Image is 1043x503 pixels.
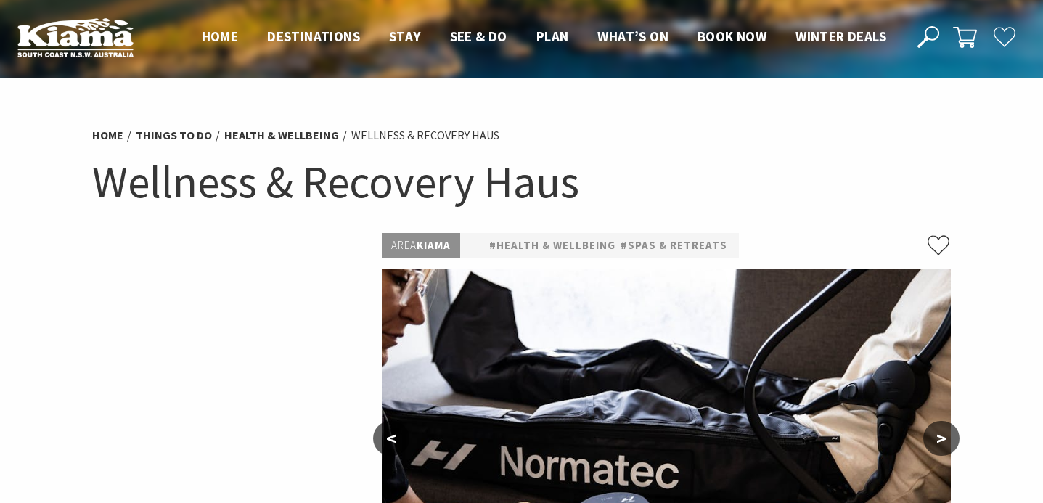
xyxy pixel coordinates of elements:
span: Home [202,28,239,45]
span: What’s On [597,28,668,45]
li: Wellness & Recovery Haus [351,126,499,145]
span: Stay [389,28,421,45]
a: Things To Do [136,128,212,143]
span: See & Do [450,28,507,45]
span: Area [391,238,417,252]
a: #Health & Wellbeing [489,237,615,255]
a: Home [92,128,123,143]
span: Winter Deals [795,28,886,45]
img: Kiama Logo [17,17,134,57]
h1: Wellness & Recovery Haus [92,152,952,211]
span: Plan [536,28,569,45]
button: < [373,421,409,456]
span: Destinations [267,28,360,45]
a: #Spas & Retreats [621,237,727,255]
span: Book now [698,28,766,45]
nav: Main Menu [187,25,901,49]
a: Health & Wellbeing [224,128,339,143]
p: Kiama [382,233,460,258]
